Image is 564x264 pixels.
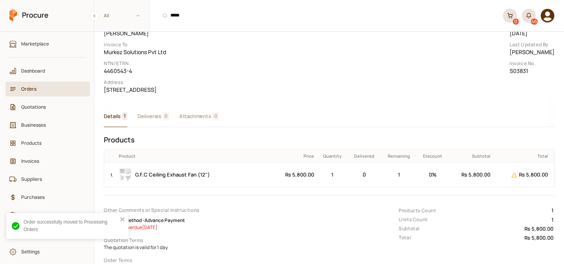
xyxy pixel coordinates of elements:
[399,208,485,214] p: Products Count
[21,85,80,93] span: Orders
[510,42,555,48] dt: Last Updated By
[21,67,80,75] span: Dashboard
[317,150,348,162] th: Quantity
[119,168,270,181] a: G.F.C Ceiling Exhaust Fan (12")
[135,171,210,178] span: G.F.C Ceiling Exhaust Fan (12")
[5,244,90,259] a: Settings
[21,40,80,47] span: Marketplace
[449,162,493,187] td: Rs 5,800.00
[510,67,555,75] dd: S03831
[513,18,519,25] div: 0
[94,9,149,22] span: All
[104,112,121,120] span: Details
[137,112,161,120] span: Deliveries
[104,86,166,93] dd: [STREET_ADDRESS]
[449,150,493,162] th: Subtotal
[510,29,555,37] dd: [DATE]
[21,139,80,147] span: Products
[273,150,317,162] th: Price
[5,154,90,169] a: Invoices
[104,207,362,214] p: Other Comments or Special Instructions
[5,64,90,78] a: Dashboard
[5,100,90,115] a: Quotations
[510,60,555,67] dt: Invoice No.
[104,48,166,56] dd: Murkez Solutions Pvt Ltd
[5,118,90,133] a: Businesses
[417,162,448,187] td: 0 %
[5,172,90,187] a: Suppliers
[104,60,166,67] dt: NTN/STRN
[104,29,166,37] dd: [PERSON_NAME]
[163,112,169,120] span: 0
[120,216,125,224] button: close
[21,248,80,255] span: Settings
[122,112,127,120] span: 1
[213,112,219,120] span: 0
[104,224,362,231] div: Invoice is overdue [DATE]
[23,218,117,233] div: Order successfully moved to Processing Orders
[104,237,362,244] p: Quotation Terms
[486,225,554,233] td: Rs 5,800.00
[531,18,538,25] div: 46
[381,162,417,187] td: 1
[104,42,166,48] dt: Invoice To
[21,175,80,183] span: Suppliers
[104,217,185,224] strong: Payment Method - Advance Payment
[493,150,555,162] th: Total
[5,136,90,151] a: Products
[22,10,49,20] span: Procure
[381,150,417,162] th: Remaining
[21,103,80,111] span: Quotations
[5,82,90,96] a: Orders
[417,150,448,162] th: Discount
[399,235,485,241] p: Total
[522,9,536,23] button: 46
[5,36,90,51] a: Marketplace
[9,9,49,22] a: Procure
[317,162,348,187] td: 1
[110,172,113,178] small: 1 .
[510,48,555,56] dd: [PERSON_NAME]
[21,193,80,201] span: Purchases
[116,150,273,162] th: Product
[179,112,211,120] span: Attachments
[104,79,166,86] dt: Address
[5,190,90,205] a: Purchases
[154,6,498,25] input: Products, Businesses, Users, Suppliers, Orders, and Purchases
[503,9,517,23] a: 0
[104,67,166,75] dd: 4460543-4
[348,162,381,187] td: 0
[21,121,80,129] span: Businesses
[399,226,485,232] p: Subtotal
[496,169,548,181] div: Rs 5,800.00
[486,206,554,215] td: 1
[104,135,555,145] h3: Products
[104,257,362,264] p: Order Terms
[273,162,317,187] td: Rs 5,800.00
[5,208,90,223] a: Users
[104,12,109,19] span: All
[486,216,554,224] td: 1
[348,150,381,162] th: Delivered
[399,217,485,223] p: Units Count
[486,234,554,242] td: Rs 5,800.00
[21,157,80,165] span: Invoices
[104,244,362,251] div: The quotation is valid for 1 day.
